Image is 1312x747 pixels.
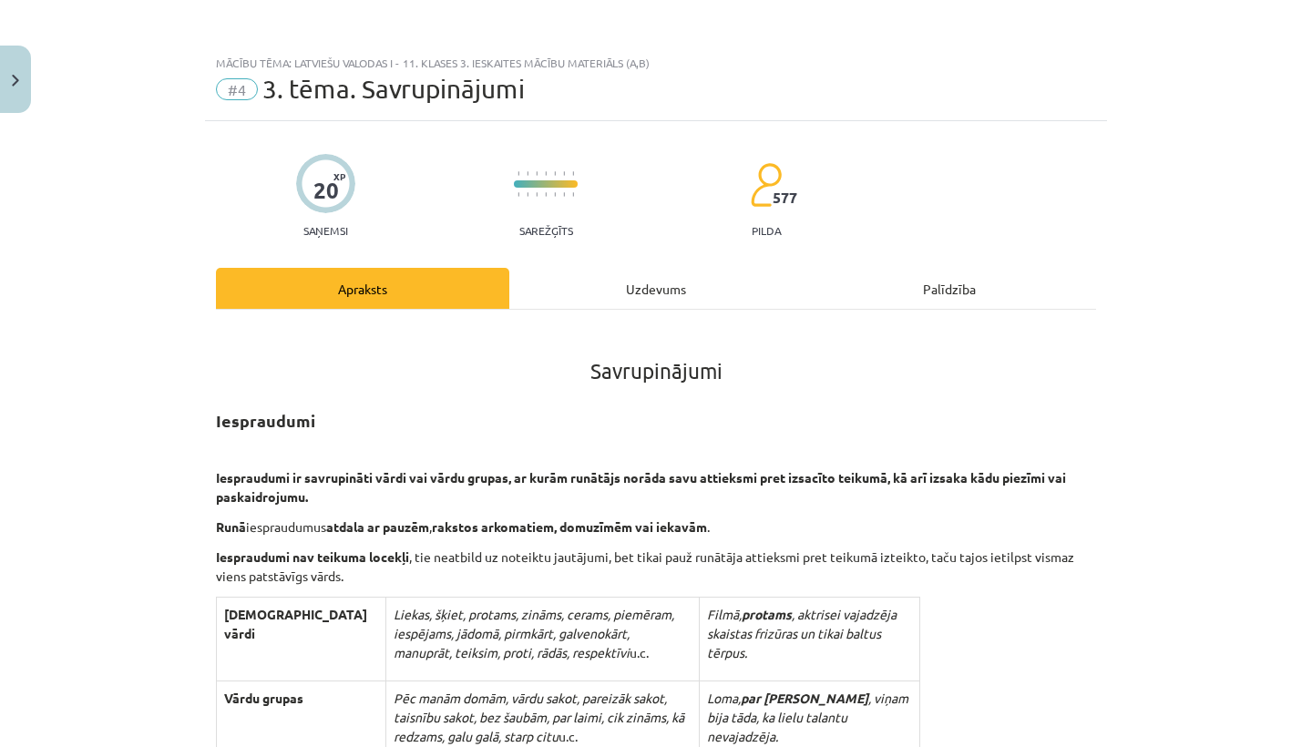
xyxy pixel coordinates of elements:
[326,518,429,535] b: atdala ar pauzēm
[527,171,528,176] img: icon-short-line-57e1e144782c952c97e751825c79c345078a6d821885a25fce030b3d8c18986b.svg
[296,224,355,237] p: Saņemsi
[481,518,494,535] b: ar
[216,517,1096,537] p: iespraudumus , .
[216,56,1096,69] div: Mācību tēma: Latviešu valodas i - 11. klases 3. ieskaites mācību materiāls (a,b)
[494,518,707,535] b: komatiem, domuzīmēm vai iekavām
[224,606,367,641] b: [DEMOGRAPHIC_DATA] vārdi
[707,606,742,622] i: Filmā,
[509,268,803,309] div: Uzdevums
[545,171,547,176] img: icon-short-line-57e1e144782c952c97e751825c79c345078a6d821885a25fce030b3d8c18986b.svg
[394,605,692,662] p: u.c.
[216,410,315,431] strong: Iespraudumi
[519,224,573,237] p: Sarežģīts
[333,171,345,181] span: XP
[536,171,538,176] img: icon-short-line-57e1e144782c952c97e751825c79c345078a6d821885a25fce030b3d8c18986b.svg
[563,192,565,197] img: icon-short-line-57e1e144782c952c97e751825c79c345078a6d821885a25fce030b3d8c18986b.svg
[750,162,782,208] img: students-c634bb4e5e11cddfef0936a35e636f08e4e9abd3cc4e673bd6f9a4125e45ecb1.svg
[572,171,574,176] img: icon-short-line-57e1e144782c952c97e751825c79c345078a6d821885a25fce030b3d8c18986b.svg
[773,189,797,206] span: 577
[572,192,574,197] img: icon-short-line-57e1e144782c952c97e751825c79c345078a6d821885a25fce030b3d8c18986b.svg
[224,690,303,706] b: Vārdu grupas
[707,690,741,706] i: Loma,
[216,518,246,535] b: Runā
[536,192,538,197] img: icon-short-line-57e1e144782c952c97e751825c79c345078a6d821885a25fce030b3d8c18986b.svg
[527,192,528,197] img: icon-short-line-57e1e144782c952c97e751825c79c345078a6d821885a25fce030b3d8c18986b.svg
[313,178,339,203] div: 20
[262,74,525,104] span: 3. tēma. Savrupinājumi
[741,690,868,706] i: par [PERSON_NAME]
[707,690,908,744] i: , viņam bija tāda, ka lielu talantu nevajadzēja.
[563,171,565,176] img: icon-short-line-57e1e144782c952c97e751825c79c345078a6d821885a25fce030b3d8c18986b.svg
[803,268,1096,309] div: Palīdzība
[394,689,692,746] p: u.c.
[394,690,684,744] i: Pēc manām domām, vārdu sakot, pareizāk sakot, taisnību sakot, bez šaubām, par laimi, cik zināms, ...
[432,518,478,535] b: rakstos
[216,469,1066,505] b: Iespraudumi ir savrupināti vārdi vai vārdu grupas, ar kurām runātājs norāda savu attieksmi pret i...
[216,548,409,565] b: Iespraudumi nav teikuma locekļi
[545,192,547,197] img: icon-short-line-57e1e144782c952c97e751825c79c345078a6d821885a25fce030b3d8c18986b.svg
[394,606,674,660] i: Liekas, šķiet, protams, zināms, cerams, piemēram, iespējams, jādomā, pirmkārt, galvenokārt, manup...
[554,171,556,176] img: icon-short-line-57e1e144782c952c97e751825c79c345078a6d821885a25fce030b3d8c18986b.svg
[518,171,519,176] img: icon-short-line-57e1e144782c952c97e751825c79c345078a6d821885a25fce030b3d8c18986b.svg
[12,75,19,87] img: icon-close-lesson-0947bae3869378f0d4975bcd49f059093ad1ed9edebbc8119c70593378902aed.svg
[216,268,509,309] div: Apraksts
[752,224,781,237] p: pilda
[518,192,519,197] img: icon-short-line-57e1e144782c952c97e751825c79c345078a6d821885a25fce030b3d8c18986b.svg
[216,78,258,100] span: #4
[742,606,792,622] i: protams
[707,606,897,660] i: , aktrisei vajadzēja skaistas frizūras un tikai baltus tērpus.
[554,192,556,197] img: icon-short-line-57e1e144782c952c97e751825c79c345078a6d821885a25fce030b3d8c18986b.svg
[216,326,1096,383] h1: Savrupinājumi
[216,547,1096,586] p: , tie neatbild uz noteiktu jautājumi, bet tikai pauž runātāja attieksmi pret teikumā izteikto, ta...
